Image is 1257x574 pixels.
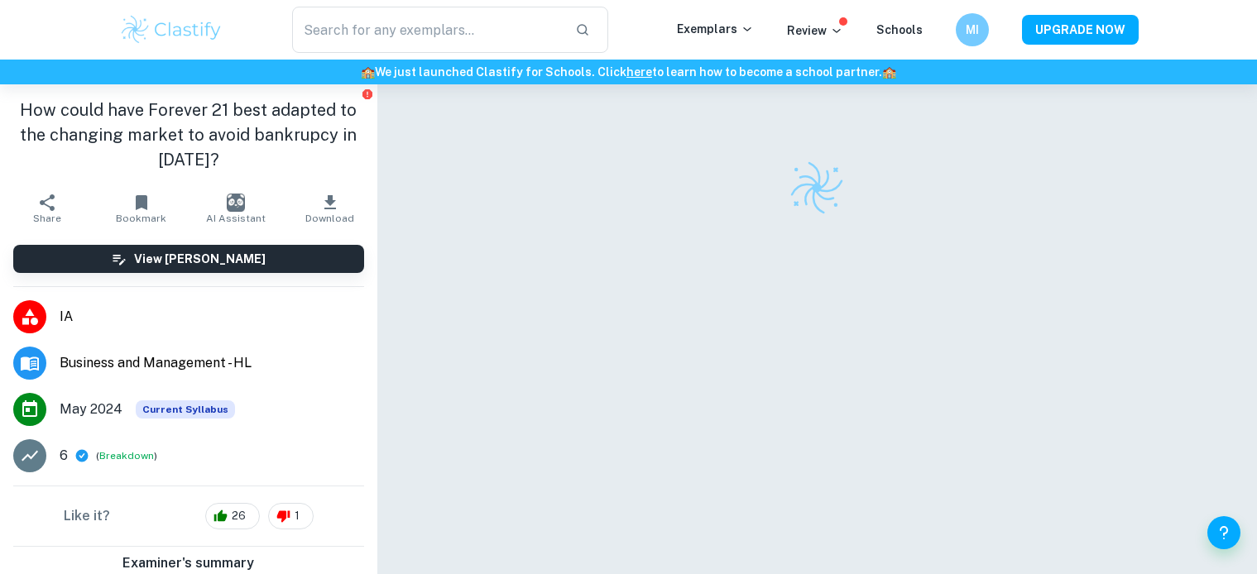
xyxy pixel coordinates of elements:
[206,213,266,224] span: AI Assistant
[227,194,245,212] img: AI Assistant
[64,506,110,526] h6: Like it?
[33,213,61,224] span: Share
[13,98,364,172] h1: How could have Forever 21 best adapted to the changing market to avoid bankrupcy in [DATE]?
[1022,15,1139,45] button: UPGRADE NOW
[1207,516,1240,549] button: Help and Feedback
[787,22,843,40] p: Review
[962,21,981,39] h6: MI
[119,13,224,46] img: Clastify logo
[136,400,235,419] div: This exemplar is based on the current syllabus. Feel free to refer to it for inspiration/ideas wh...
[882,65,896,79] span: 🏫
[60,307,364,327] span: IA
[60,353,364,373] span: Business and Management - HL
[283,185,377,232] button: Download
[136,400,235,419] span: Current Syllabus
[99,448,154,463] button: Breakdown
[13,245,364,273] button: View [PERSON_NAME]
[7,553,371,573] h6: Examiner's summary
[876,23,923,36] a: Schools
[189,185,283,232] button: AI Assistant
[60,446,68,466] p: 6
[292,7,563,53] input: Search for any exemplars...
[223,508,255,524] span: 26
[677,20,754,38] p: Exemplars
[362,88,374,100] button: Report issue
[956,13,989,46] button: MI
[268,503,314,529] div: 1
[94,185,189,232] button: Bookmark
[788,159,846,217] img: Clastify logo
[285,508,309,524] span: 1
[116,213,166,224] span: Bookmark
[205,503,260,529] div: 26
[3,63,1254,81] h6: We just launched Clastify for Schools. Click to learn how to become a school partner.
[134,250,266,268] h6: View [PERSON_NAME]
[96,448,157,464] span: ( )
[305,213,354,224] span: Download
[626,65,652,79] a: here
[60,399,122,419] span: May 2024
[361,65,375,79] span: 🏫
